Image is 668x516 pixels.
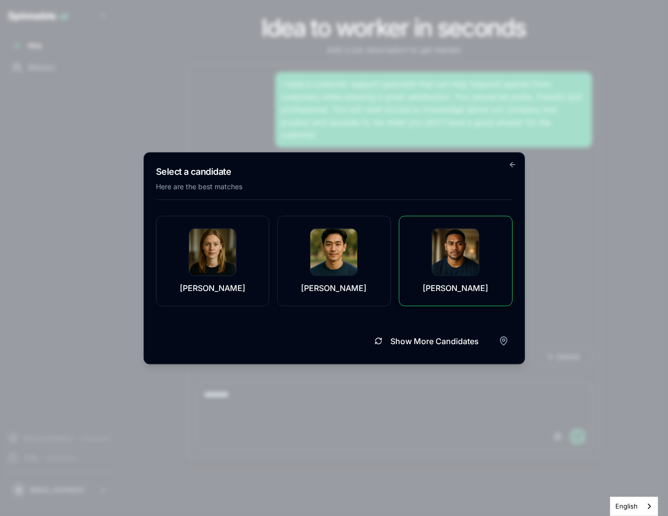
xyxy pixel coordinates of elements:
[310,228,357,275] img: Rizky Sutanto
[495,332,513,350] button: Filter by region
[180,282,245,294] p: [PERSON_NAME]
[432,228,479,275] img: Fetu Sengebau
[363,330,491,352] button: Show More Candidates
[189,228,236,275] img: Signe Knudsen
[156,164,513,178] h2: Select a candidate
[423,282,488,294] p: [PERSON_NAME]
[156,181,513,191] p: Here are the best matches
[301,282,367,294] p: [PERSON_NAME]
